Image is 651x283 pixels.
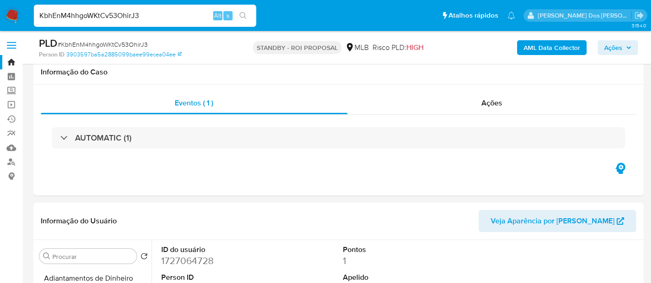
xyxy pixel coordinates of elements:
span: Alt [214,11,221,20]
dt: Person ID [161,272,273,283]
dt: Apelido [343,272,455,283]
span: Atalhos rápidos [449,11,498,20]
b: PLD [39,36,57,50]
p: STANDBY - ROI PROPOSAL [253,41,341,54]
button: Ações [598,40,638,55]
span: Veja Aparência por [PERSON_NAME] [491,210,614,232]
div: MLB [345,43,369,53]
div: AUTOMATIC (1) [52,127,625,148]
span: Risco PLD: [373,43,423,53]
a: Sair [634,11,644,20]
span: s [227,11,229,20]
h1: Informação do Caso [41,68,636,77]
b: AML Data Collector [524,40,580,55]
dt: ID do usuário [161,245,273,255]
button: AML Data Collector [517,40,587,55]
span: Eventos ( 1 ) [175,98,213,108]
dt: Pontos [343,245,455,255]
input: Procurar [52,252,133,261]
dd: 1727064728 [161,254,273,267]
span: Ações [604,40,622,55]
input: Pesquise usuários ou casos... [34,10,256,22]
span: Ações [481,98,502,108]
span: # KbhEnM4hhgoWKtCv53OhirJ3 [57,40,148,49]
p: renato.lopes@mercadopago.com.br [538,11,632,20]
span: HIGH [406,42,423,53]
dd: 1 [343,254,455,267]
button: search-icon [234,9,253,22]
a: Notificações [507,12,515,19]
h1: Informação do Usuário [41,216,117,226]
button: Procurar [43,252,51,260]
b: Person ID [39,50,64,59]
a: 3903597ba5a2885099baee99ecea04ee [66,50,182,59]
h3: AUTOMATIC (1) [75,133,132,143]
button: Retornar ao pedido padrão [140,252,148,263]
button: Veja Aparência por [PERSON_NAME] [479,210,636,232]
